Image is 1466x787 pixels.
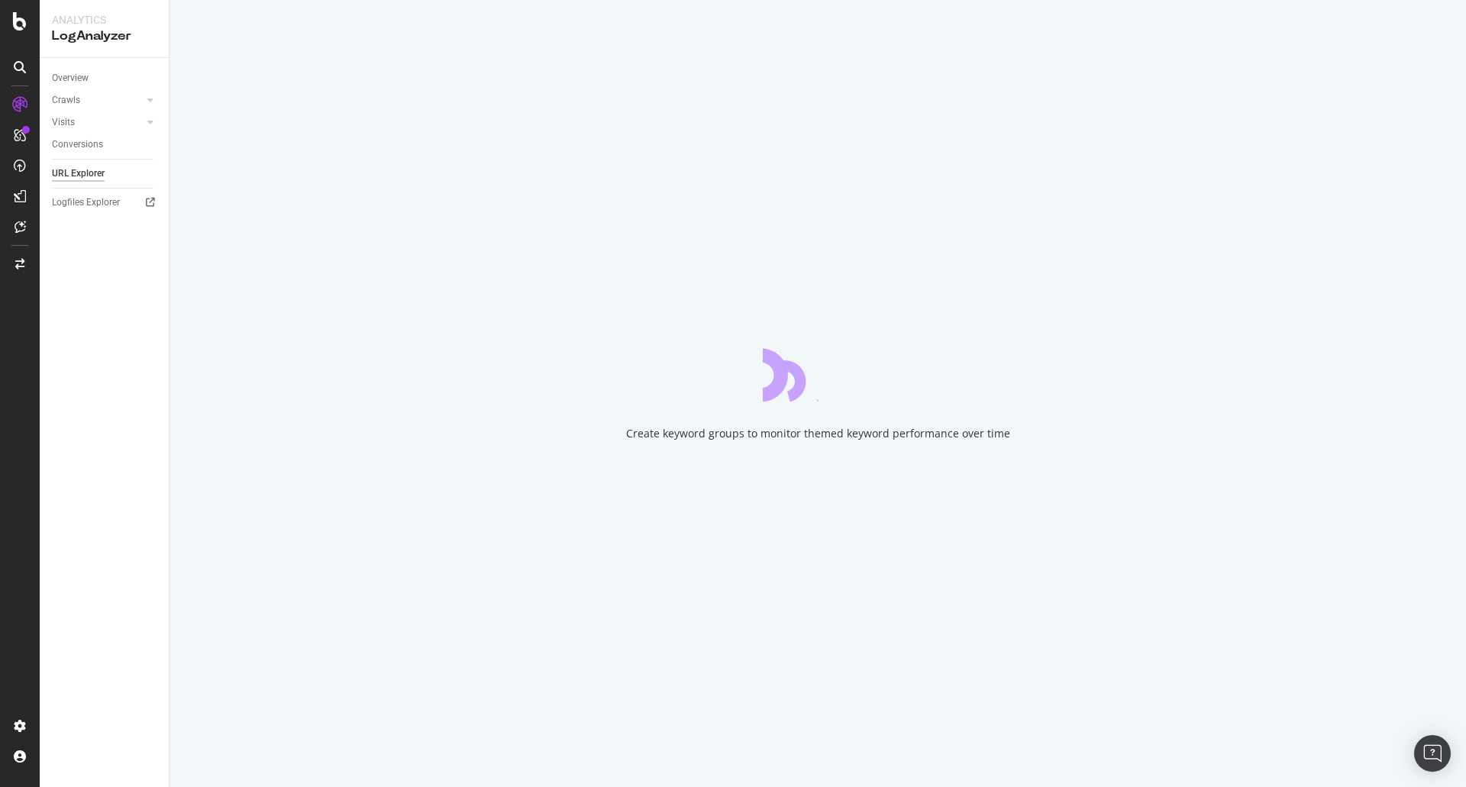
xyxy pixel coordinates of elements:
[1414,735,1451,772] div: Open Intercom Messenger
[52,115,143,131] a: Visits
[52,166,105,182] div: URL Explorer
[52,137,103,153] div: Conversions
[763,347,873,402] div: animation
[52,115,75,131] div: Visits
[52,12,157,27] div: Analytics
[52,92,80,108] div: Crawls
[626,426,1010,441] div: Create keyword groups to monitor themed keyword performance over time
[52,137,158,153] a: Conversions
[52,195,158,211] a: Logfiles Explorer
[52,27,157,45] div: LogAnalyzer
[52,70,89,86] div: Overview
[52,195,120,211] div: Logfiles Explorer
[52,166,158,182] a: URL Explorer
[52,70,158,86] a: Overview
[52,92,143,108] a: Crawls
